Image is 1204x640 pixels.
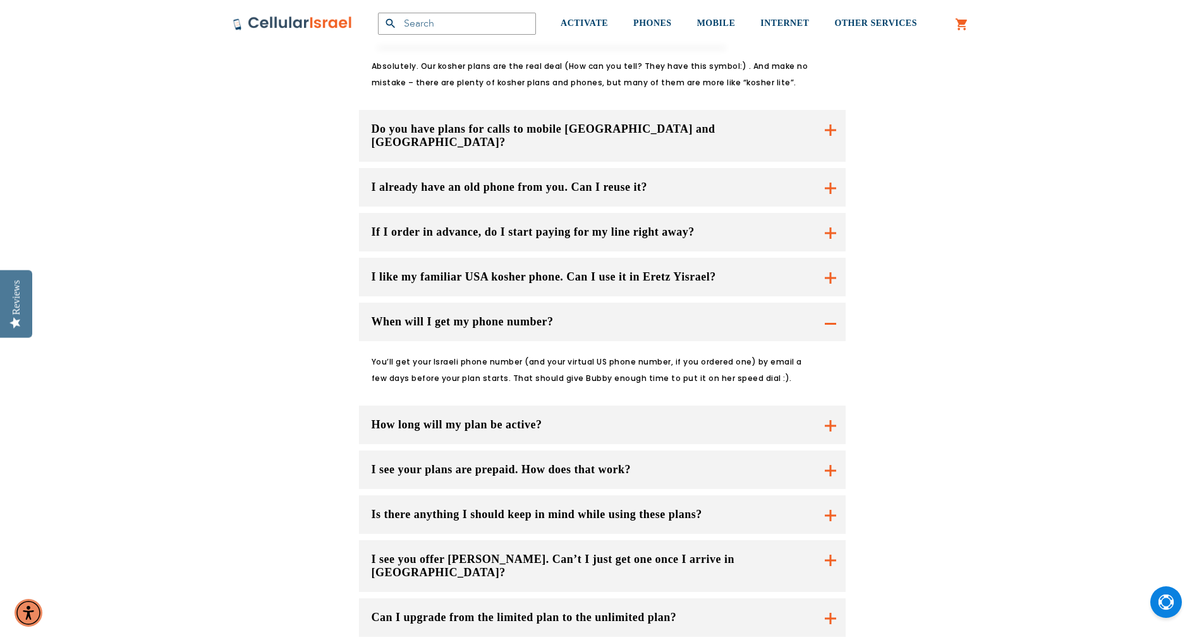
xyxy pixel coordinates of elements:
span: ACTIVATE [561,18,608,28]
button: Do you have plans for calls to mobile [GEOGRAPHIC_DATA] and [GEOGRAPHIC_DATA]? [359,110,846,162]
span: OTHER SERVICES [834,18,917,28]
div: Accessibility Menu [15,599,42,627]
button: Is there anything I should keep in mind while using these plans? [359,495,846,534]
button: Can I upgrade from the limited plan to the unlimited plan? [359,598,846,637]
button: I already have an old phone from you. Can I reuse it? [359,168,846,207]
span: INTERNET [760,18,809,28]
button: If I order in advance, do I start paying for my line right away? [359,213,846,251]
img: Cellular Israel Logo [233,16,353,31]
div: Reviews [11,280,22,315]
button: I see your plans are prepaid. How does that work? [359,450,846,489]
p: Absolutely. Our kosher plans are the real deal (How can you tell? They have this symbol:) . And m... [372,58,817,91]
button: How long will my plan be active? [359,406,846,444]
input: Search [378,13,536,35]
button: I like my familiar USA kosher phone. Can I use it in Eretz Yisrael? [359,258,846,296]
button: I see you offer [PERSON_NAME]. Can’t I just get one once I arrive in [GEOGRAPHIC_DATA]? [359,540,846,592]
span: MOBILE [697,18,736,28]
span: PHONES [633,18,672,28]
p: You’ll get your Israeli phone number (and your virtual US phone number, if you ordered one) by em... [372,354,817,387]
button: When will I get my phone number? [359,303,846,341]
